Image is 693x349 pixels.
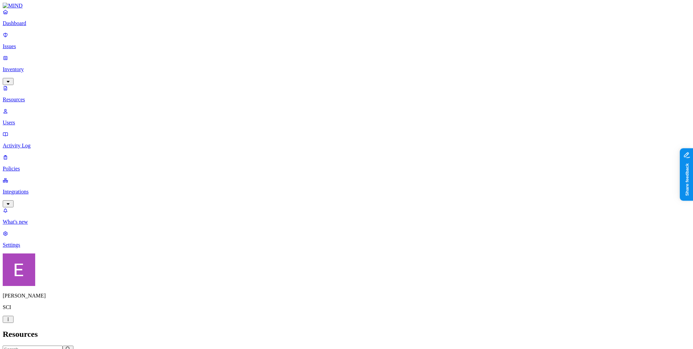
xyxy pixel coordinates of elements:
a: Activity Log [3,131,690,149]
a: Settings [3,230,690,248]
p: Resources [3,97,690,103]
p: Policies [3,166,690,172]
a: MIND [3,3,690,9]
h2: Resources [3,330,690,339]
p: Users [3,120,690,126]
a: Integrations [3,177,690,206]
img: MIND [3,3,23,9]
a: Policies [3,154,690,172]
p: Inventory [3,66,690,73]
p: SCI [3,304,690,310]
p: Dashboard [3,20,690,26]
p: Issues [3,43,690,49]
a: Dashboard [3,9,690,26]
p: Activity Log [3,143,690,149]
p: What's new [3,219,690,225]
a: Inventory [3,55,690,84]
a: Resources [3,85,690,103]
a: What's new [3,207,690,225]
a: Users [3,108,690,126]
p: [PERSON_NAME] [3,293,690,299]
a: Issues [3,32,690,49]
p: Integrations [3,189,690,195]
p: Settings [3,242,690,248]
img: Eran Barak [3,253,35,286]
